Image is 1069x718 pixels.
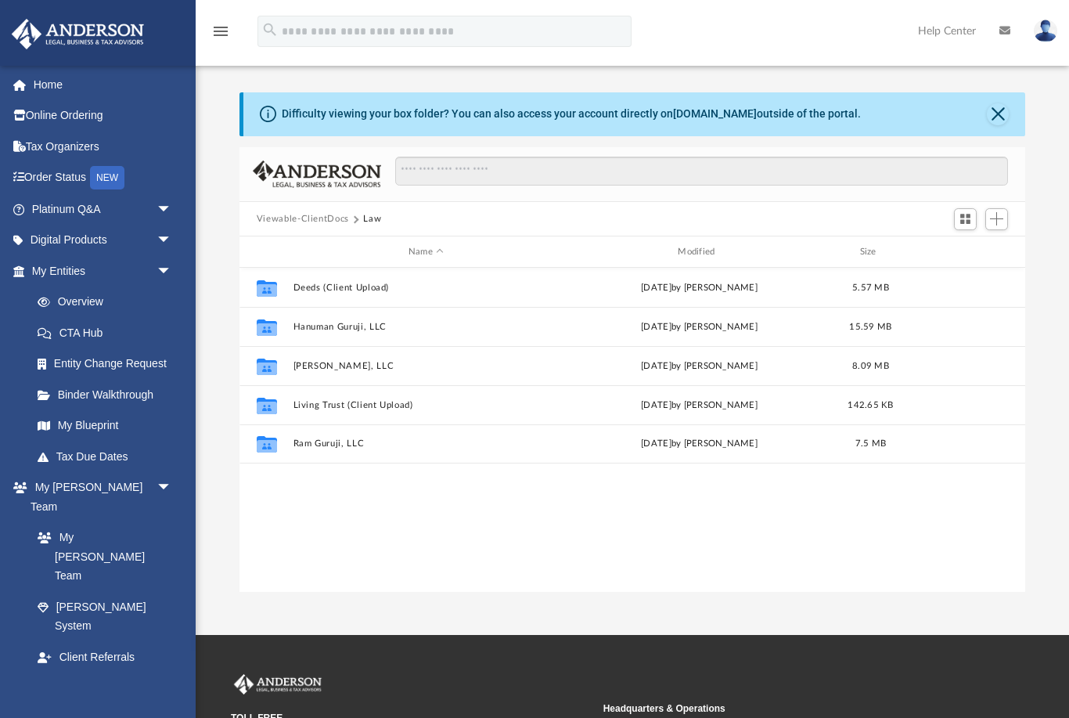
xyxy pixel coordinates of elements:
img: User Pic [1034,20,1057,42]
span: 15.59 MB [849,323,891,331]
button: Law [363,212,381,226]
div: [DATE] by [PERSON_NAME] [566,281,832,295]
a: Order StatusNEW [11,162,196,194]
button: [PERSON_NAME], LLC [293,361,559,371]
img: Anderson Advisors Platinum Portal [7,19,149,49]
img: Anderson Advisors Platinum Portal [231,674,325,695]
button: Hanuman Guruji, LLC [293,322,559,332]
div: Size [839,245,902,259]
a: Tax Organizers [11,131,196,162]
a: Home [11,69,196,100]
span: arrow_drop_down [157,255,188,287]
div: id [247,245,286,259]
small: Headquarters & Operations [603,702,965,716]
span: 7.5 MB [855,439,887,448]
div: [DATE] by [PERSON_NAME] [566,437,832,451]
div: NEW [90,166,124,189]
span: arrow_drop_down [157,472,188,504]
button: Ram Guruji, LLC [293,439,559,449]
a: menu [211,30,230,41]
input: Search files and folders [395,157,1009,186]
span: 8.09 MB [852,362,889,370]
button: Add [985,208,1009,230]
div: Difficulty viewing your box folder? You can also access your account directly on outside of the p... [282,106,861,122]
a: Tax Due Dates [22,441,196,472]
a: Entity Change Request [22,348,196,380]
a: My Entitiesarrow_drop_down [11,255,196,287]
div: Modified [566,245,833,259]
span: arrow_drop_down [157,225,188,257]
a: My [PERSON_NAME] Team [22,522,180,592]
a: My [PERSON_NAME] Teamarrow_drop_down [11,472,188,522]
div: [DATE] by [PERSON_NAME] [566,359,832,373]
button: Living Trust (Client Upload) [293,400,559,410]
a: [PERSON_NAME] System [22,591,188,641]
a: Client Referrals [22,641,188,673]
a: Platinum Q&Aarrow_drop_down [11,193,196,225]
button: Viewable-ClientDocs [257,212,349,226]
div: [DATE] by [PERSON_NAME] [566,320,832,334]
button: Deeds (Client Upload) [293,283,559,293]
a: Overview [22,287,196,318]
button: Close [987,103,1009,125]
a: Binder Walkthrough [22,379,196,410]
button: Switch to Grid View [954,208,977,230]
div: [DATE] by [PERSON_NAME] [566,399,832,413]
span: arrow_drop_down [157,193,188,226]
span: 142.65 KB [848,401,893,410]
a: Digital Productsarrow_drop_down [11,225,196,256]
i: menu [211,22,230,41]
div: id [909,245,1018,259]
div: grid [239,268,1025,593]
span: 5.57 MB [852,283,889,292]
a: [DOMAIN_NAME] [673,107,757,120]
a: My Blueprint [22,410,188,442]
div: Name [292,245,559,259]
a: Online Ordering [11,100,196,132]
a: CTA Hub [22,317,196,348]
i: search [261,21,279,38]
